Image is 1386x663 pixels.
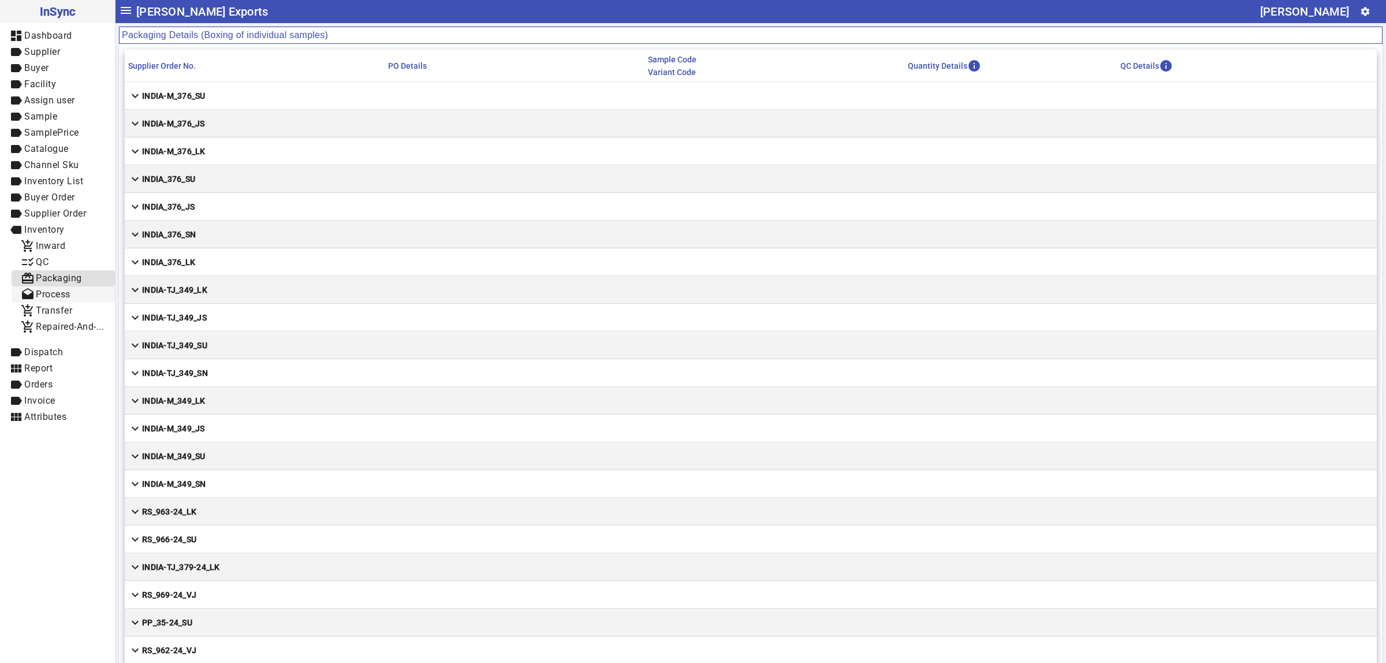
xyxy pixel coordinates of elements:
[142,340,207,351] strong: INDIA-TJ_349_SU
[908,59,992,73] div: Quantity Details
[119,27,1383,44] mat-card-header: Packaging Details (Boxing of individual samples)
[142,589,196,601] strong: RS_969-24_VJ
[142,367,208,379] strong: INDIA-TJ_349_SN
[21,304,35,318] mat-icon: add_shopping_cart
[128,616,142,630] mat-icon: expand_more
[1159,59,1173,73] mat-icon: info
[36,305,72,316] span: Transfer
[128,172,142,186] mat-icon: expand_more
[119,3,133,17] mat-icon: menu
[128,422,142,435] mat-icon: expand_more
[648,53,696,66] span: Sample Code
[9,410,23,424] mat-icon: view_module
[128,588,142,602] mat-icon: expand_more
[128,532,142,546] mat-icon: expand_more
[142,506,196,517] strong: RS_963-24_LK
[24,347,63,357] span: Dispatch
[24,192,75,203] span: Buyer Order
[21,271,35,285] mat-icon: card_giftcard
[9,158,23,172] mat-icon: label
[24,127,79,138] span: SamplePrice
[648,66,696,79] span: Variant Code
[9,142,23,156] mat-icon: label
[24,411,66,422] span: Attributes
[9,61,23,75] mat-icon: label
[128,255,142,269] mat-icon: expand_more
[24,395,55,406] span: Invoice
[128,643,142,657] mat-icon: expand_more
[142,256,195,268] strong: INDIA_376_LK
[142,478,206,490] strong: INDIA-M_349_SN
[9,207,23,221] mat-icon: label
[9,126,23,140] mat-icon: label
[9,174,23,188] mat-icon: label
[128,59,196,72] div: Supplier Order No.
[12,254,115,270] a: QC
[24,159,79,170] span: Channel Sku
[1120,59,1173,73] div: QC Details
[9,29,23,43] mat-icon: dashboard
[142,90,206,102] strong: INDIA-M_376_SU
[128,505,142,519] mat-icon: expand_more
[128,477,142,491] mat-icon: expand_more
[24,176,83,187] span: Inventory List
[136,2,268,21] span: [PERSON_NAME] Exports
[9,110,23,124] mat-icon: label
[1120,59,1183,73] div: QC Details
[128,449,142,463] mat-icon: expand_more
[142,312,207,323] strong: INDIA-TJ_349_JS
[12,270,115,286] a: Packaging
[388,59,427,72] div: PO Details
[9,223,23,237] mat-icon: label
[128,144,142,158] mat-icon: expand_more
[24,95,75,106] span: Assign user
[142,423,205,434] strong: INDIA-M_349_JS
[12,238,115,254] a: Inward
[648,53,707,79] div: Sample CodeVariant Code
[1360,6,1370,17] mat-icon: settings
[9,191,23,204] mat-icon: label
[142,617,192,628] strong: PP_35-24_SU
[142,229,196,240] strong: INDIA_376_SN
[24,79,56,90] span: Facility
[908,59,981,73] div: Quantity Details
[24,363,53,374] span: Report
[24,224,65,235] span: Inventory
[142,395,206,407] strong: INDIA-M_349_LK
[128,59,206,72] div: Supplier Order No.
[24,30,72,41] span: Dashboard
[142,561,220,573] strong: INDIA-TJ_379-24_LK
[36,321,133,332] span: Repaired-And-Rejected
[9,394,23,408] mat-icon: label
[36,289,70,300] span: Process
[21,255,35,269] mat-icon: checklist_rtl
[12,319,115,335] a: Repaired-And-Rejected
[967,59,981,73] mat-icon: info
[142,146,206,157] strong: INDIA-M_376_LK
[36,256,49,267] span: QC
[9,2,106,21] span: InSync
[24,46,60,57] span: Supplier
[9,94,23,107] mat-icon: label
[24,62,49,73] span: Buyer
[128,117,142,131] mat-icon: expand_more
[128,394,142,408] mat-icon: expand_more
[128,228,142,241] mat-icon: expand_more
[36,273,82,284] span: Packaging
[12,303,115,319] a: Transfer
[36,240,65,251] span: Inward
[9,378,23,392] mat-icon: label
[21,239,35,253] mat-icon: add_shopping_cart
[128,366,142,380] mat-icon: expand_more
[21,320,35,334] mat-icon: add_shopping_cart
[128,311,142,325] mat-icon: expand_more
[128,200,142,214] mat-icon: expand_more
[142,645,196,656] strong: RS_962-24_VJ
[24,143,69,154] span: Catalogue
[128,338,142,352] mat-icon: expand_more
[24,208,86,219] span: Supplier Order
[128,283,142,297] mat-icon: expand_more
[128,89,142,103] mat-icon: expand_more
[142,284,207,296] strong: INDIA-TJ_349_LK
[142,201,195,213] strong: INDIA_376_JS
